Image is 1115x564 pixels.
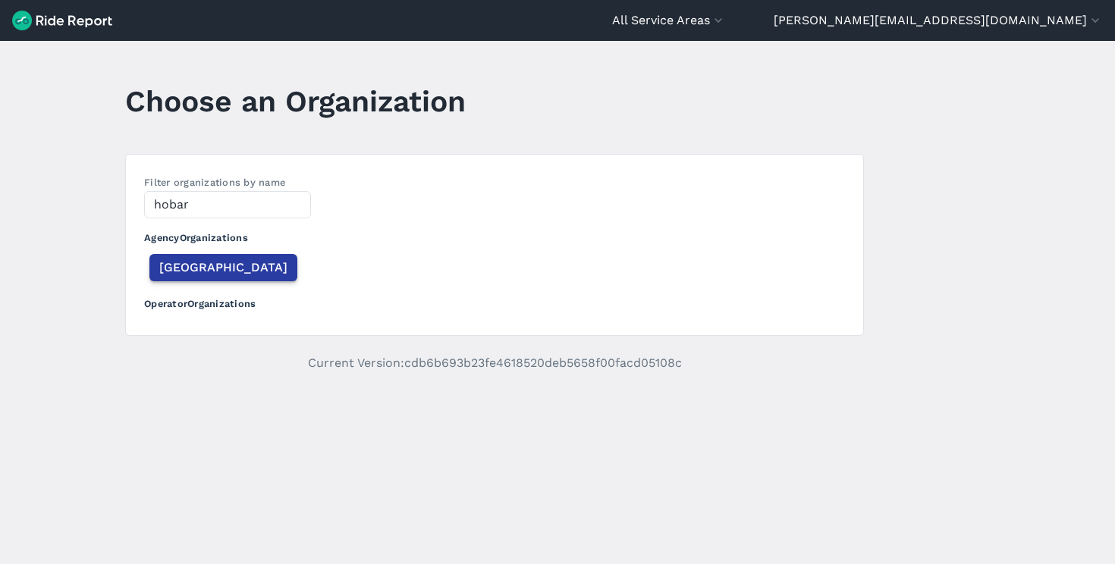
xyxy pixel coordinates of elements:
[149,254,297,281] button: [GEOGRAPHIC_DATA]
[774,11,1103,30] button: [PERSON_NAME][EMAIL_ADDRESS][DOMAIN_NAME]
[125,354,864,372] p: Current Version: cdb6b693b23fe4618520deb5658f00facd05108c
[144,284,845,317] h3: Operator Organizations
[12,11,112,30] img: Ride Report
[612,11,726,30] button: All Service Areas
[144,191,311,218] input: Filter by name
[144,177,285,188] label: Filter organizations by name
[144,218,845,251] h3: Agency Organizations
[159,258,287,277] span: [GEOGRAPHIC_DATA]
[125,80,466,122] h1: Choose an Organization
